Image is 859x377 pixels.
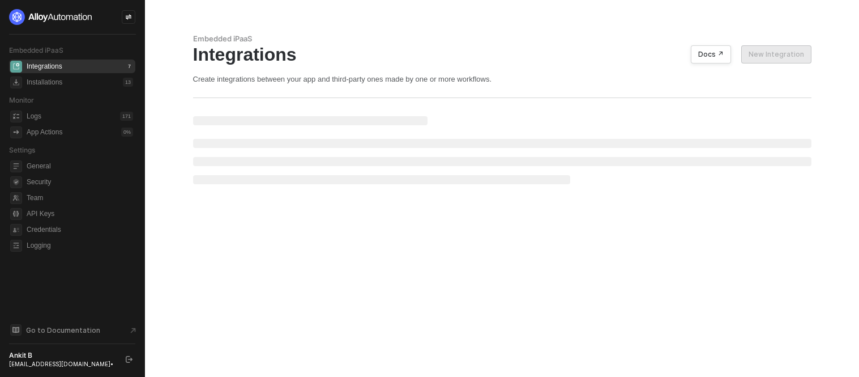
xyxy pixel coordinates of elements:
span: team [10,192,22,204]
a: Knowledge Base [9,323,136,337]
div: 13 [123,78,133,87]
span: general [10,160,22,172]
span: icon-app-actions [10,126,22,138]
span: installations [10,77,22,88]
div: App Actions [27,128,62,137]
span: Team [27,191,133,205]
div: [EMAIL_ADDRESS][DOMAIN_NAME] • [9,360,116,368]
button: New Integration [741,45,811,63]
div: Integrations [27,62,62,71]
span: Credentials [27,223,133,236]
span: integrations [10,61,22,73]
div: 171 [120,112,133,121]
span: Logging [27,239,133,252]
div: 0 % [121,128,133,137]
div: Integrations [193,44,811,65]
span: Embedded iPaaS [9,46,63,54]
span: General [27,159,133,173]
span: document-arrow [127,325,139,336]
span: Security [27,175,133,189]
span: Settings [9,146,35,154]
span: API Keys [27,207,133,221]
span: Go to Documentation [26,325,100,335]
span: Monitor [9,96,34,104]
span: icon-swap [125,14,132,20]
span: logout [126,356,133,363]
img: logo [9,9,93,25]
div: Installations [27,78,62,87]
div: 7 [126,62,133,71]
div: Create integrations between your app and third-party ones made by one or more workflows. [193,74,811,84]
div: Docs ↗ [698,50,724,59]
span: api-key [10,208,22,220]
span: credentials [10,224,22,236]
div: Logs [27,112,41,121]
div: Ankit B [9,351,116,360]
span: logging [10,240,22,252]
button: Docs ↗ [691,45,731,63]
span: documentation [10,324,22,336]
span: security [10,176,22,188]
span: icon-logs [10,111,22,122]
div: Embedded iPaaS [193,34,811,44]
a: logo [9,9,135,25]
